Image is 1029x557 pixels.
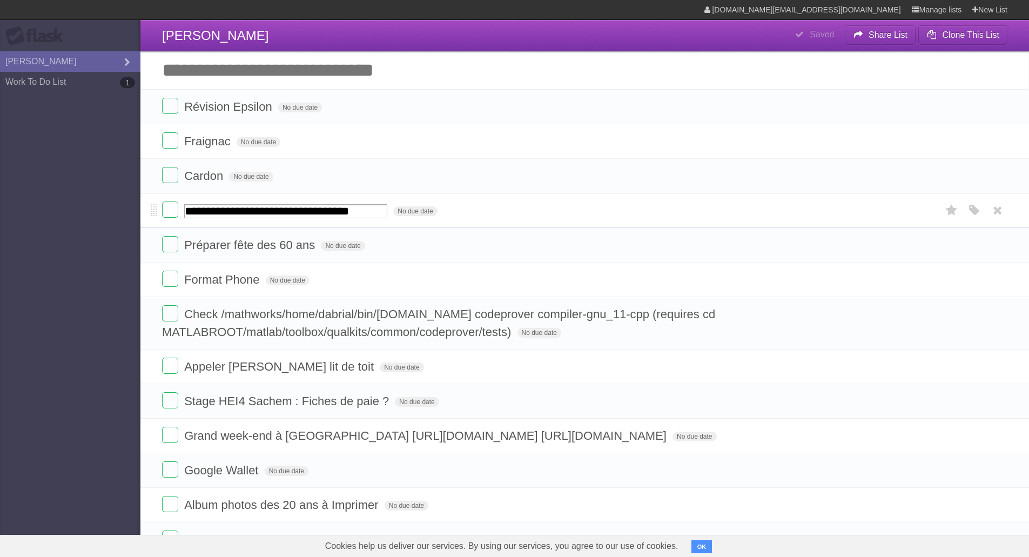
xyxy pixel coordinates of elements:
span: No due date [672,432,716,441]
label: Star task [941,202,962,219]
span: AG Le Régent qu'en est-il du remboursement promis par [PERSON_NAME] ? [184,533,596,546]
label: Done [162,305,178,321]
span: No due date [517,328,561,338]
span: Appeler [PERSON_NAME] lit de toit [184,360,376,373]
label: Done [162,202,178,218]
label: Done [162,427,178,443]
b: Clone This List [942,30,999,39]
label: Done [162,271,178,287]
label: Done [162,496,178,512]
span: Grand week-end à [GEOGRAPHIC_DATA] [URL][DOMAIN_NAME] [URL][DOMAIN_NAME] [184,429,669,442]
div: Flask [5,26,70,46]
button: OK [691,540,712,553]
label: Done [162,236,178,252]
span: Format Phone [184,273,262,286]
span: No due date [393,206,437,216]
label: Done [162,98,178,114]
label: Done [162,358,178,374]
b: Share List [869,30,907,39]
span: No due date [229,172,273,182]
label: Done [162,461,178,478]
span: No due date [380,363,423,372]
b: 1 [120,77,135,88]
label: Done [162,531,178,547]
span: No due date [266,276,310,285]
span: No due date [385,501,428,511]
span: No due date [278,103,322,112]
label: Done [162,167,178,183]
label: Done [162,392,178,408]
span: Fraignac [184,135,233,148]
span: No due date [321,241,365,251]
span: Cookies help us deliver our services. By using our services, you agree to our use of cookies. [314,535,689,557]
span: Cardon [184,169,226,183]
button: Share List [845,25,916,45]
span: Check /mathworks/home/dabrial/bin/[DOMAIN_NAME] codeprover compiler-gnu_11-cpp (requires cd MATLA... [162,307,715,339]
span: Google Wallet [184,464,261,477]
label: Done [162,132,178,149]
span: No due date [237,137,280,147]
span: No due date [265,466,308,476]
span: Révision Epsilon [184,100,275,113]
span: Stage HEI4 Sachem : Fiches de paie ? [184,394,392,408]
span: Préparer fête des 60 ans [184,238,318,252]
span: Album photos des 20 ans à Imprimer [184,498,381,512]
b: Saved [810,30,834,39]
span: No due date [395,397,439,407]
span: [PERSON_NAME] [162,28,268,43]
button: Clone This List [918,25,1007,45]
